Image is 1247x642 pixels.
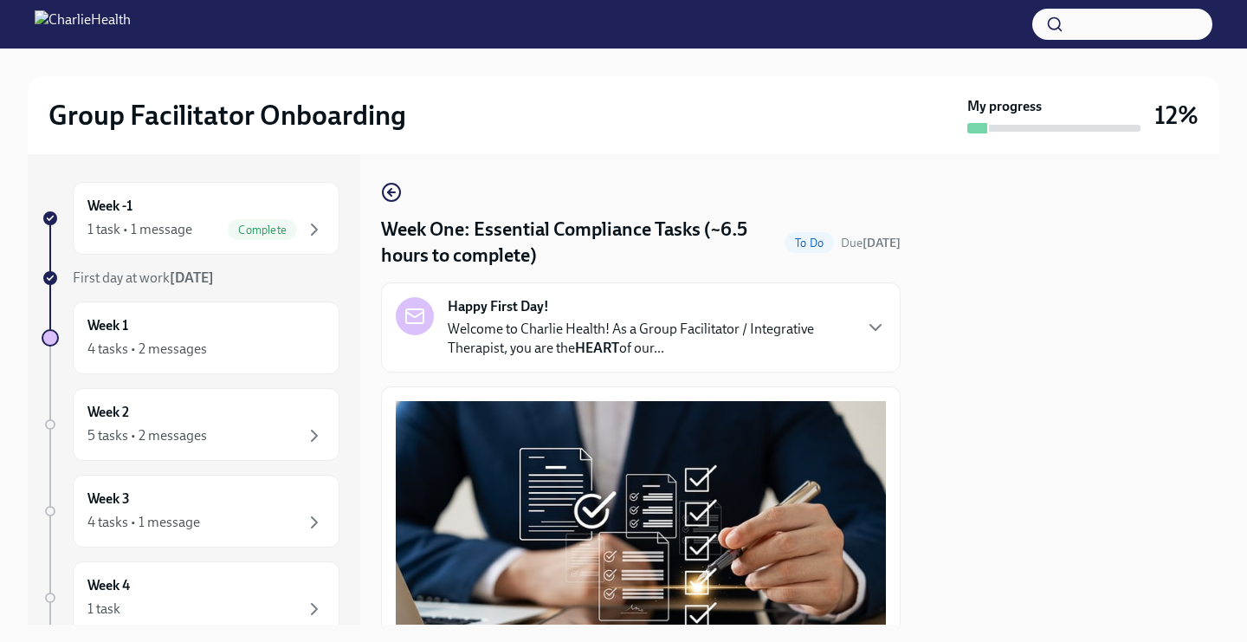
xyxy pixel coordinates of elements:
[87,197,132,216] h6: Week -1
[87,576,130,595] h6: Week 4
[448,297,549,316] strong: Happy First Day!
[785,237,834,250] span: To Do
[863,236,901,250] strong: [DATE]
[42,269,339,288] a: First day at work[DATE]
[87,316,128,335] h6: Week 1
[381,217,778,269] h4: Week One: Essential Compliance Tasks (~6.5 hours to complete)
[87,220,192,239] div: 1 task • 1 message
[967,97,1042,116] strong: My progress
[42,302,339,374] a: Week 14 tasks • 2 messages
[841,236,901,250] span: Due
[42,475,339,548] a: Week 34 tasks • 1 message
[87,426,207,445] div: 5 tasks • 2 messages
[42,182,339,255] a: Week -11 task • 1 messageComplete
[87,600,120,619] div: 1 task
[42,388,339,461] a: Week 25 tasks • 2 messages
[87,403,129,422] h6: Week 2
[48,98,406,133] h2: Group Facilitator Onboarding
[35,10,131,38] img: CharlieHealth
[42,561,339,634] a: Week 41 task
[841,235,901,251] span: September 22nd, 2025 10:00
[73,269,214,286] span: First day at work
[87,340,207,359] div: 4 tasks • 2 messages
[228,224,297,237] span: Complete
[87,513,200,532] div: 4 tasks • 1 message
[1154,100,1199,131] h3: 12%
[87,490,130,509] h6: Week 3
[575,340,619,356] strong: HEART
[170,269,214,286] strong: [DATE]
[448,320,851,358] p: Welcome to Charlie Health! As a Group Facilitator / Integrative Therapist, you are the of our...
